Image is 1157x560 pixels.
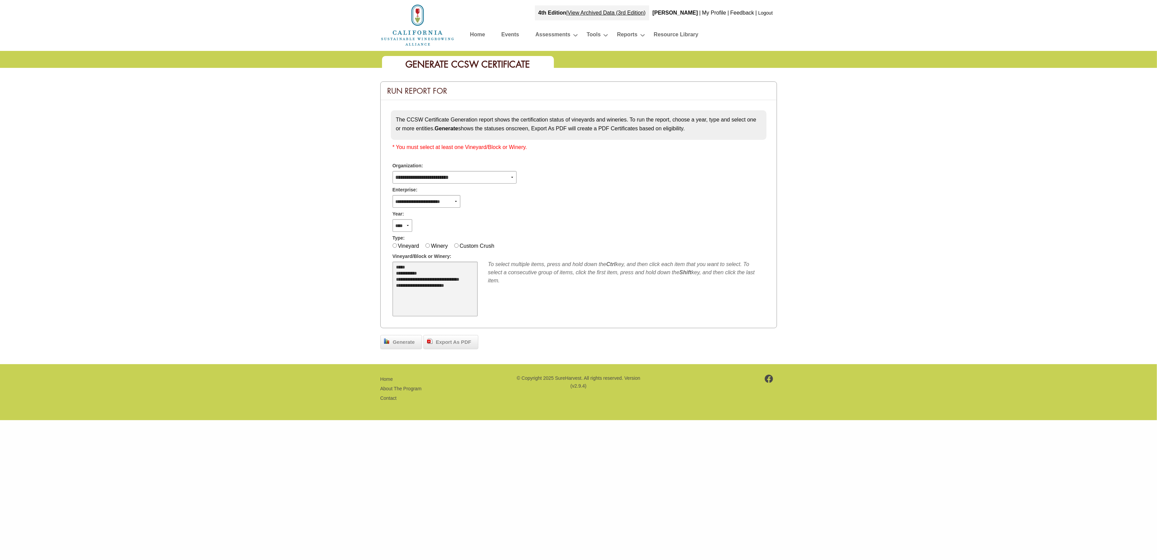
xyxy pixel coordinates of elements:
p: © Copyright 2025 SureHarvest. All rights reserved. Version (v2.9.4) [516,374,641,390]
a: Home [380,22,455,27]
a: Reports [617,30,637,42]
a: Tools [587,30,601,42]
a: Export As PDF [423,335,478,349]
a: Events [501,30,519,42]
div: | [727,5,730,20]
img: logo_cswa2x.png [380,3,455,47]
label: Winery [431,243,448,249]
b: [PERSON_NAME] [653,10,698,16]
label: Vineyard [398,243,419,249]
img: chart_bar.png [384,338,390,344]
span: Year: [393,210,404,218]
a: Home [380,376,393,382]
div: | [699,5,701,20]
span: Generate CCSW Certificate [406,58,530,70]
span: Vineyard/Block or Winery: [393,253,452,260]
span: Organization: [393,162,423,169]
a: Home [470,30,485,42]
img: doc_pdf.png [427,338,433,344]
div: To select multiple items, press and hold down the key, and then click each item that you want to ... [488,260,765,285]
a: View Archived Data (3rd Edition) [568,10,646,16]
div: Run Report For [381,82,777,100]
strong: Generate [435,126,458,131]
span: Export As PDF [433,338,475,346]
b: Shift [679,269,692,275]
img: footer-facebook.png [765,375,773,383]
label: Custom Crush [460,243,494,249]
span: Enterprise: [393,186,418,193]
strong: 4th Edition [538,10,566,16]
a: Logout [758,10,773,16]
div: | [535,5,649,20]
span: Type: [393,235,405,242]
b: Ctrl [606,261,616,267]
span: * You must select at least one Vineyard/Block or Winery. [393,144,527,150]
p: The CCSW Certificate Generation report shows the certification status of vineyards and wineries. ... [396,115,761,133]
a: Generate [380,335,422,349]
a: Contact [380,395,397,401]
a: About The Program [380,386,422,391]
div: | [755,5,758,20]
a: Feedback [730,10,754,16]
a: My Profile [702,10,726,16]
a: Resource Library [654,30,699,42]
span: Generate [390,338,418,346]
a: Assessments [535,30,570,42]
